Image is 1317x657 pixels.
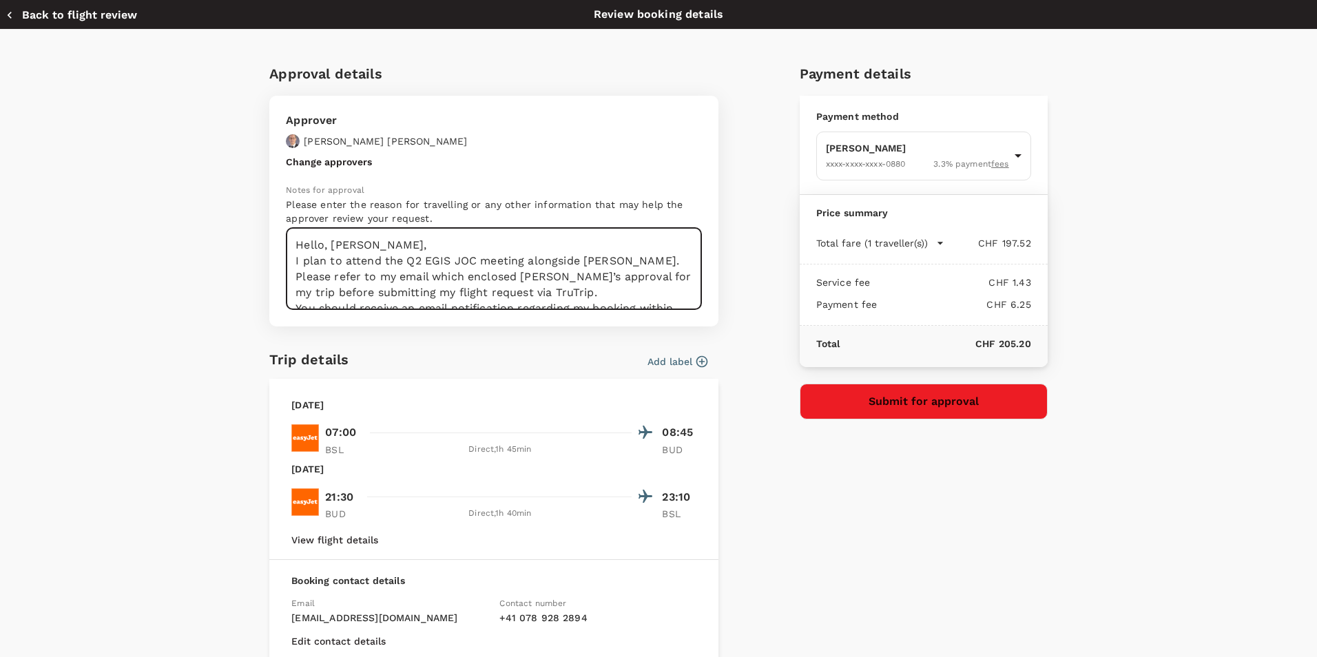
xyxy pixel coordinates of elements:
[594,6,723,23] p: Review booking details
[816,337,840,351] p: Total
[269,348,349,371] h6: Trip details
[325,507,360,521] p: BUD
[662,424,696,441] p: 08:45
[291,534,378,545] button: View flight details
[291,398,324,412] p: [DATE]
[933,158,1008,171] span: 3.3 % payment
[816,236,944,250] button: Total fare (1 traveller(s))
[826,159,906,169] span: XXXX-XXXX-XXXX-0880
[877,298,1030,311] p: CHF 6.25
[499,611,696,625] p: + 41 078 928 2894
[286,156,372,167] button: Change approvers
[662,443,696,457] p: BUD
[286,184,702,198] p: Notes for approval
[6,8,137,22] button: Back to flight review
[291,574,696,587] p: Booking contact details
[499,598,566,608] span: Contact number
[269,63,718,85] h6: Approval details
[816,236,928,250] p: Total fare (1 traveller(s))
[800,384,1048,419] button: Submit for approval
[291,488,319,516] img: U2
[944,236,1031,250] p: CHF 197.52
[286,198,702,225] p: Please enter the reason for travelling or any other information that may help the approver review...
[816,109,1031,123] p: Payment method
[816,206,1031,220] p: Price summary
[286,134,300,148] img: avatar-674847d4c54d2.jpeg
[325,443,360,457] p: BSL
[291,598,315,608] span: Email
[816,132,1031,180] div: [PERSON_NAME]XXXX-XXXX-XXXX-08803.3% paymentfees
[826,141,1009,155] p: [PERSON_NAME]
[840,337,1030,351] p: CHF 205.20
[291,424,319,452] img: U2
[991,159,1009,169] u: fees
[368,443,632,457] div: Direct , 1h 45min
[647,355,707,368] button: Add label
[291,462,324,476] p: [DATE]
[291,636,386,647] button: Edit contact details
[368,507,632,521] div: Direct , 1h 40min
[325,489,353,505] p: 21:30
[800,63,1048,85] h6: Payment details
[816,275,871,289] p: Service fee
[662,489,696,505] p: 23:10
[291,611,488,625] p: [EMAIL_ADDRESS][DOMAIN_NAME]
[662,507,696,521] p: BSL
[816,298,878,311] p: Payment fee
[304,134,467,148] p: [PERSON_NAME] [PERSON_NAME]
[870,275,1030,289] p: CHF 1.43
[325,424,356,441] p: 07:00
[286,112,467,129] p: Approver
